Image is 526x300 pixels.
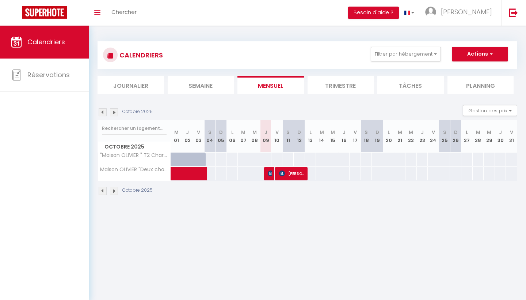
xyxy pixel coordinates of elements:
li: Journalier [98,76,164,94]
span: [PERSON_NAME] [441,7,492,16]
span: "Maison OLIVIER " T2 Charme historique inclus !" [99,153,172,158]
abbr: V [354,129,357,136]
th: 28 [473,120,484,153]
th: 17 [350,120,361,153]
th: 10 [271,120,283,153]
abbr: V [432,129,435,136]
th: 29 [484,120,495,153]
button: Filtrer par hébergement [371,47,441,61]
th: 14 [316,120,327,153]
li: Trimestre [308,76,374,94]
th: 03 [193,120,205,153]
th: 08 [249,120,260,153]
h3: CALENDRIERS [118,47,163,63]
span: Calendriers [27,37,65,46]
input: Rechercher un logement... [102,122,167,135]
th: 25 [439,120,450,153]
abbr: J [499,129,502,136]
abbr: S [286,129,290,136]
th: 15 [327,120,339,153]
th: 24 [428,120,439,153]
th: 31 [506,120,517,153]
abbr: M [487,129,491,136]
abbr: M [241,129,245,136]
li: Planning [447,76,514,94]
span: [PERSON_NAME] [279,166,305,180]
th: 26 [450,120,461,153]
abbr: M [320,129,324,136]
img: Super Booking [22,6,67,19]
abbr: M [331,129,335,136]
li: Mensuel [237,76,304,94]
abbr: L [231,129,233,136]
th: 09 [260,120,271,153]
abbr: M [409,129,413,136]
th: 19 [372,120,383,153]
th: 22 [405,120,417,153]
p: Octobre 2025 [122,187,153,194]
th: 12 [294,120,305,153]
th: 21 [394,120,405,153]
span: Chercher [111,8,137,16]
th: 02 [182,120,193,153]
p: Octobre 2025 [122,108,153,115]
abbr: J [186,129,189,136]
abbr: J [421,129,424,136]
span: Réservations [27,70,70,79]
span: Maison OLIVIER "Deux chambres, Wi-Fi, climatisation" [99,167,172,172]
th: 11 [282,120,294,153]
abbr: V [275,129,279,136]
span: Octobre 2025 [98,142,171,152]
th: 07 [238,120,249,153]
abbr: D [454,129,458,136]
abbr: J [264,129,267,136]
span: [PERSON_NAME] [268,166,271,180]
abbr: L [309,129,312,136]
th: 30 [495,120,506,153]
abbr: V [510,129,513,136]
abbr: S [208,129,211,136]
img: ... [425,7,436,18]
abbr: M [476,129,480,136]
abbr: M [252,129,257,136]
th: 27 [461,120,473,153]
th: 01 [171,120,182,153]
abbr: V [197,129,200,136]
th: 05 [216,120,227,153]
abbr: D [376,129,379,136]
abbr: L [466,129,468,136]
li: Semaine [168,76,234,94]
abbr: L [388,129,390,136]
th: 23 [417,120,428,153]
abbr: S [365,129,368,136]
button: Gestion des prix [463,105,517,116]
button: Actions [452,47,508,61]
th: 13 [305,120,316,153]
button: Besoin d'aide ? [348,7,399,19]
li: Tâches [377,76,444,94]
th: 18 [361,120,372,153]
img: logout [509,8,518,17]
abbr: M [398,129,402,136]
abbr: D [297,129,301,136]
th: 04 [204,120,216,153]
th: 20 [383,120,394,153]
abbr: M [174,129,179,136]
abbr: D [219,129,223,136]
th: 16 [338,120,350,153]
abbr: S [443,129,446,136]
th: 06 [226,120,238,153]
abbr: J [343,129,346,136]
